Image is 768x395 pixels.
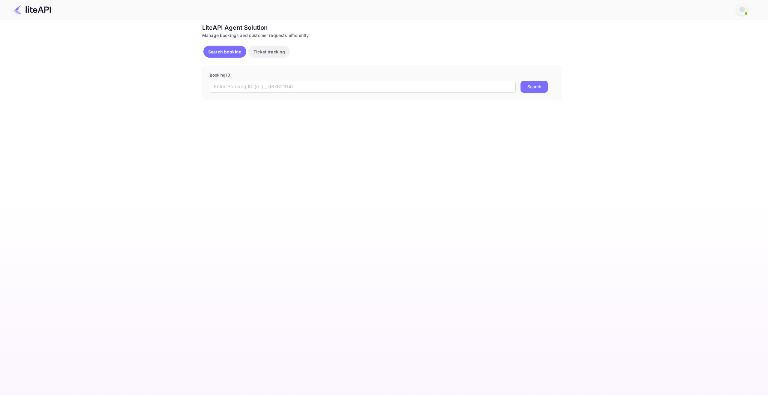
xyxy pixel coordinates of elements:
[202,23,562,32] div: LiteAPI Agent Solution
[13,5,51,14] img: LiteAPI Logo
[210,72,555,78] p: Booking ID
[520,81,548,93] button: Search
[208,49,241,55] p: Search booking
[253,49,285,55] p: Ticket tracking
[210,81,516,93] input: Enter Booking ID (e.g., 63782194)
[202,32,562,38] div: Manage bookings and customer requests efficiently.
